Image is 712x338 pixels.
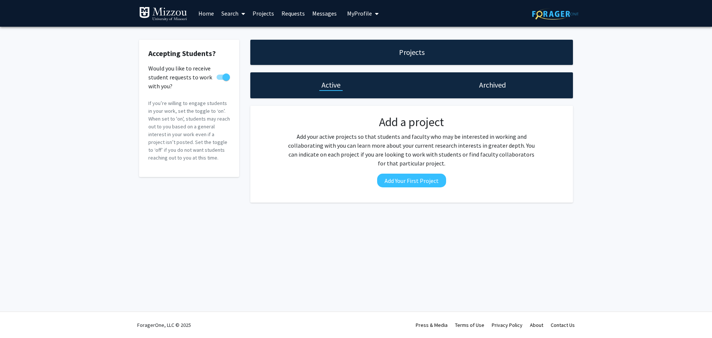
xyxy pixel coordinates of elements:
[249,0,278,26] a: Projects
[532,8,578,20] img: ForagerOne Logo
[148,64,214,91] span: Would you like to receive student requests to work with you?
[148,49,230,58] h2: Accepting Students?
[6,305,32,332] iframe: Chat
[218,0,249,26] a: Search
[347,10,372,17] span: My Profile
[416,322,448,328] a: Press & Media
[530,322,543,328] a: About
[322,80,340,90] h1: Active
[278,0,309,26] a: Requests
[286,115,537,129] h2: Add a project
[309,0,340,26] a: Messages
[286,132,537,168] p: Add your active projects so that students and faculty who may be interested in working and collab...
[139,7,187,22] img: University of Missouri Logo
[399,47,425,58] h1: Projects
[195,0,218,26] a: Home
[479,80,506,90] h1: Archived
[551,322,575,328] a: Contact Us
[455,322,484,328] a: Terms of Use
[137,312,191,338] div: ForagerOne, LLC © 2025
[377,174,446,187] button: Add Your First Project
[148,99,230,162] p: If you’re willing to engage students in your work, set the toggle to ‘on’. When set to 'on', stud...
[492,322,523,328] a: Privacy Policy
